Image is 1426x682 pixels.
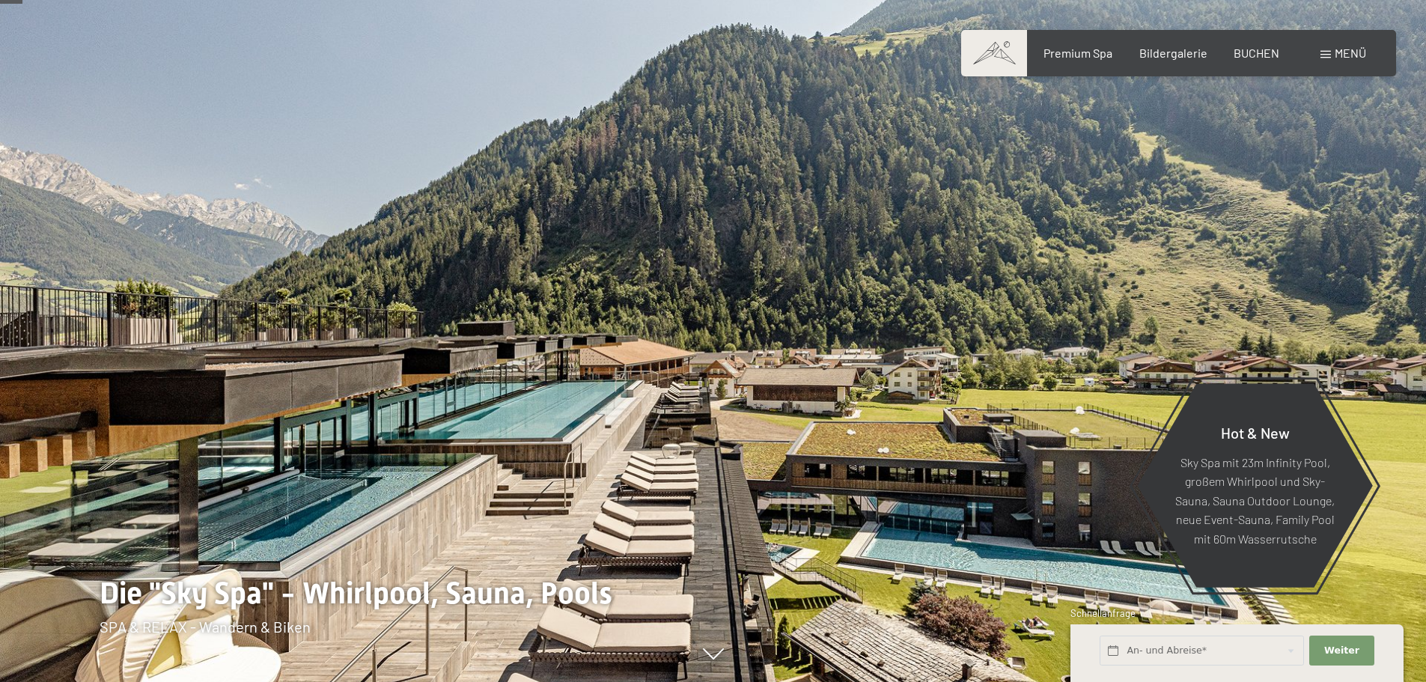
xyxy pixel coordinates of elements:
[1174,452,1336,548] p: Sky Spa mit 23m Infinity Pool, großem Whirlpool und Sky-Sauna, Sauna Outdoor Lounge, neue Event-S...
[1335,46,1366,60] span: Menü
[1234,46,1279,60] a: BUCHEN
[1139,46,1207,60] a: Bildergalerie
[1136,383,1374,588] a: Hot & New Sky Spa mit 23m Infinity Pool, großem Whirlpool und Sky-Sauna, Sauna Outdoor Lounge, ne...
[1070,607,1136,619] span: Schnellanfrage
[1324,644,1359,657] span: Weiter
[1309,636,1374,666] button: Weiter
[1221,423,1290,441] span: Hot & New
[1043,46,1112,60] a: Premium Spa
